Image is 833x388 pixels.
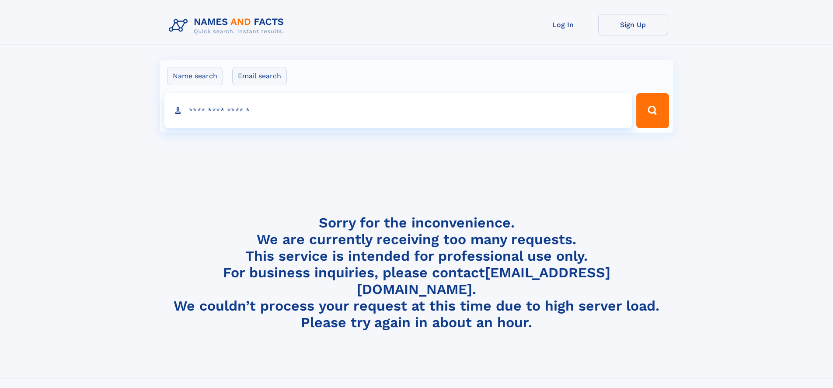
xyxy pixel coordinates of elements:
[164,93,633,128] input: search input
[598,14,668,35] a: Sign Up
[357,264,610,297] a: [EMAIL_ADDRESS][DOMAIN_NAME]
[165,14,291,38] img: Logo Names and Facts
[232,67,287,85] label: Email search
[528,14,598,35] a: Log In
[165,214,668,331] h4: Sorry for the inconvenience. We are currently receiving too many requests. This service is intend...
[636,93,669,128] button: Search Button
[167,67,223,85] label: Name search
